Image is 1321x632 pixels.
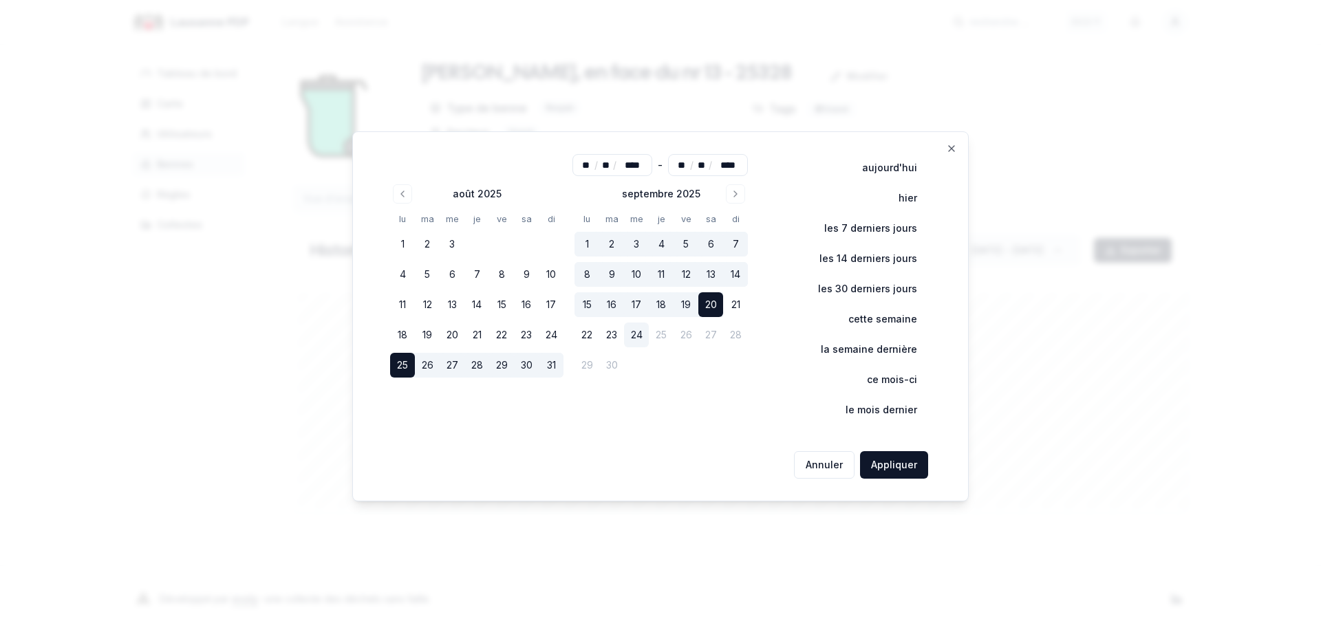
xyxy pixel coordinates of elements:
button: 15 [489,292,514,317]
button: aujourd'hui [833,154,928,182]
button: 5 [674,232,698,257]
button: les 7 derniers jours [795,215,928,242]
button: 3 [624,232,649,257]
button: 6 [698,232,723,257]
button: 8 [574,262,599,287]
button: 25 [390,353,415,378]
button: 16 [599,292,624,317]
button: la semaine dernière [792,336,928,363]
button: Go to next month [726,184,745,204]
button: 4 [390,262,415,287]
button: 13 [440,292,464,317]
button: 17 [539,292,563,317]
button: les 30 derniers jours [789,275,928,303]
button: cette semaine [819,305,928,333]
button: 2 [415,232,440,257]
button: 12 [674,262,698,287]
div: septembre 2025 [622,187,700,201]
span: / [709,158,712,172]
button: Appliquer [860,451,928,479]
th: lundi [390,212,415,226]
button: 18 [649,292,674,317]
button: 7 [464,262,489,287]
th: jeudi [649,212,674,226]
button: hier [870,184,928,212]
span: / [613,158,616,172]
th: dimanche [723,212,748,226]
button: 21 [464,323,489,347]
div: - [658,154,663,176]
div: août 2025 [453,187,502,201]
button: 19 [674,292,698,317]
button: 27 [440,353,464,378]
button: 23 [599,323,624,347]
button: 10 [539,262,563,287]
button: 10 [624,262,649,287]
button: 11 [390,292,415,317]
button: 13 [698,262,723,287]
button: 20 [698,292,723,317]
th: samedi [514,212,539,226]
button: 22 [574,323,599,347]
button: 30 [514,353,539,378]
th: mardi [599,212,624,226]
button: 17 [624,292,649,317]
button: les 14 derniers jours [791,245,928,272]
button: 20 [440,323,464,347]
button: Annuler [794,451,855,479]
button: 2 [599,232,624,257]
button: 1 [574,232,599,257]
button: 26 [415,353,440,378]
button: 12 [415,292,440,317]
button: 11 [649,262,674,287]
button: 22 [489,323,514,347]
button: 4 [649,232,674,257]
button: 23 [514,323,539,347]
button: 8 [489,262,514,287]
span: / [690,158,694,172]
button: 15 [574,292,599,317]
button: 6 [440,262,464,287]
button: 24 [624,323,649,347]
button: 19 [415,323,440,347]
button: 9 [514,262,539,287]
th: vendredi [489,212,514,226]
button: 16 [514,292,539,317]
button: 24 [539,323,563,347]
th: mercredi [440,212,464,226]
span: / [594,158,598,172]
button: 1 [390,232,415,257]
button: 9 [599,262,624,287]
button: ce mois-ci [838,366,928,393]
th: dimanche [539,212,563,226]
button: 5 [415,262,440,287]
th: vendredi [674,212,698,226]
button: Go to previous month [393,184,412,204]
th: lundi [574,212,599,226]
button: 3 [440,232,464,257]
th: samedi [698,212,723,226]
button: 18 [390,323,415,347]
button: 7 [723,232,748,257]
button: 21 [723,292,748,317]
th: jeudi [464,212,489,226]
button: 14 [464,292,489,317]
button: 31 [539,353,563,378]
th: mercredi [624,212,649,226]
th: mardi [415,212,440,226]
button: 28 [464,353,489,378]
button: 29 [489,353,514,378]
button: le mois dernier [817,396,928,424]
button: 14 [723,262,748,287]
